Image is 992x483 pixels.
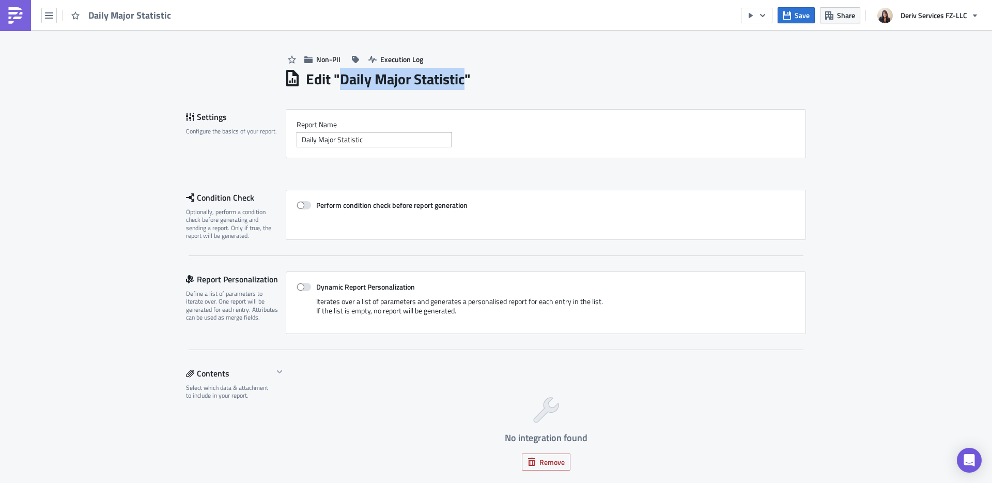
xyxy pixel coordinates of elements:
[957,448,982,473] div: Open Intercom Messenger
[297,297,795,323] div: Iterates over a list of parameters and generates a personalised report for each entry in the list...
[186,208,279,240] div: Optionally, perform a condition check before generating and sending a report. Only if true, the r...
[837,10,855,21] span: Share
[522,454,570,471] button: Remove
[539,457,565,467] span: Remove
[380,54,423,65] span: Execution Log
[820,7,860,23] button: Share
[88,9,172,21] span: Daily Major Statistic
[505,433,587,443] h4: No integration found
[901,10,967,21] span: Deriv Services FZ-LLC
[778,7,815,23] button: Save
[186,384,273,400] div: Select which data & attachment to include in your report.
[186,190,286,205] div: Condition Check
[186,127,279,135] div: Configure the basics of your report.
[363,51,428,67] button: Execution Log
[186,109,286,125] div: Settings
[297,120,795,129] label: Report Nam﻿e
[306,70,471,88] h1: Edit " Daily Major Statistic "
[186,271,286,287] div: Report Personalization
[186,290,279,322] div: Define a list of parameters to iterate over. One report will be generated for each entry. Attribu...
[871,4,984,27] button: Deriv Services FZ-LLC
[876,7,894,24] img: Avatar
[795,10,810,21] span: Save
[316,54,340,65] span: Non-PII
[186,366,273,381] div: Contents
[316,200,468,210] strong: Perform condition check before report generation
[299,51,346,67] button: Non-PII
[316,281,415,292] strong: Dynamic Report Personalization
[273,366,286,378] button: Hide content
[7,7,24,24] img: PushMetrics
